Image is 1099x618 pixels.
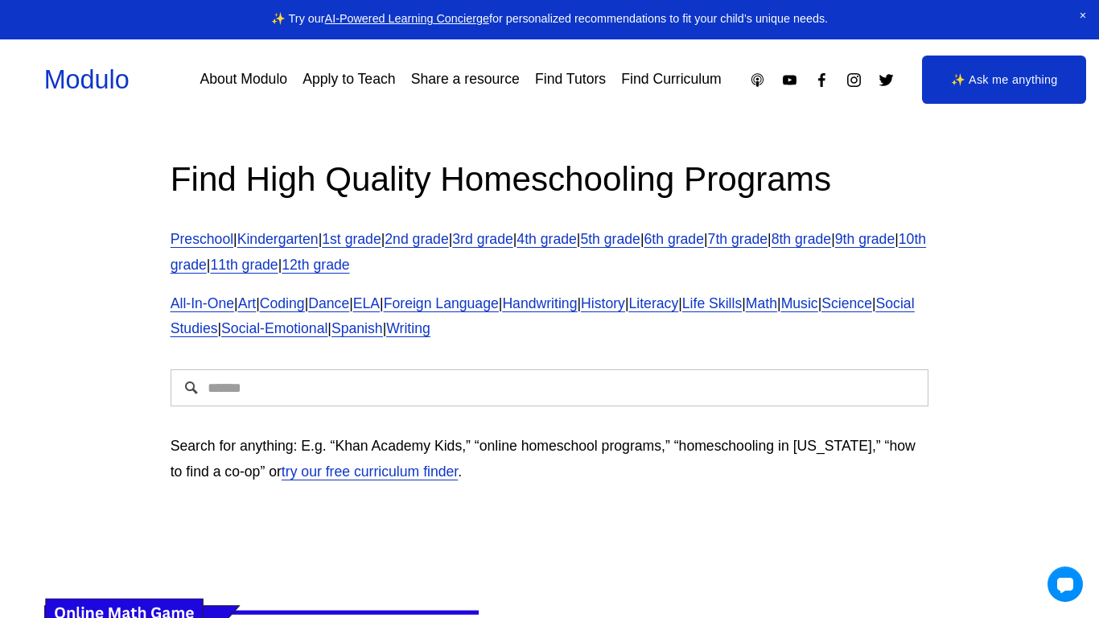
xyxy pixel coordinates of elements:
a: 4th grade [517,231,576,247]
div: Move To ... [6,108,1093,122]
div: Options [6,64,1093,79]
a: Social-Emotional [221,320,327,336]
a: History [581,295,625,311]
p: Search for anything: E.g. “Khan Academy Kids,” “online homeschool programs,” “homeschooling in [U... [171,434,929,485]
div: Delete [6,50,1093,64]
div: Sign out [6,79,1093,93]
a: Facebook [813,72,830,89]
a: Spanish [331,320,383,336]
h2: Find High Quality Homeschooling Programs [171,157,929,201]
a: Apple Podcasts [749,72,766,89]
a: Dance [308,295,349,311]
a: Art [238,295,257,311]
div: Move To ... [6,35,1093,50]
a: Find Curriculum [621,66,721,94]
a: Handwriting [502,295,577,311]
a: Twitter [878,72,895,89]
a: Kindergarten [237,231,319,247]
a: Literacy [628,295,678,311]
a: Find Tutors [535,66,606,94]
a: 12th grade [282,257,349,273]
a: Life Skills [682,295,742,311]
a: 3rd grade [452,231,512,247]
a: YouTube [781,72,798,89]
a: Coding [260,295,305,311]
a: About Modulo [200,66,287,94]
a: 7th grade [708,231,768,247]
a: Share a resource [411,66,520,94]
a: ELA [353,295,380,311]
a: Foreign Language [384,295,499,311]
a: 9th grade [835,231,895,247]
a: Math [746,295,777,311]
a: 5th grade [580,231,640,247]
a: 10th grade [171,231,926,273]
a: Modulo [44,65,130,94]
p: | | | | | | | | | | | | | | | | [171,291,929,343]
a: try our free curriculum finder [282,463,458,480]
p: | | | | | | | | | | | | | [171,227,929,278]
div: Rename [6,93,1093,108]
a: 11th grade [210,257,278,273]
a: Writing [386,320,430,336]
a: Preschool [171,231,233,247]
a: Science [821,295,872,311]
div: Sort New > Old [6,21,1093,35]
a: All-In-One [171,295,234,311]
div: Sort A > Z [6,6,1093,21]
a: Apply to Teach [303,66,395,94]
a: ✨ Ask me anything [922,56,1086,104]
a: 1st grade [322,231,381,247]
a: AI-Powered Learning Concierge [325,12,489,25]
a: 2nd grade [385,231,448,247]
a: Instagram [846,72,862,89]
a: Music [781,295,818,311]
a: Social Studies [171,295,915,337]
a: 6th grade [644,231,704,247]
input: Search [171,369,929,406]
a: 8th grade [772,231,831,247]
